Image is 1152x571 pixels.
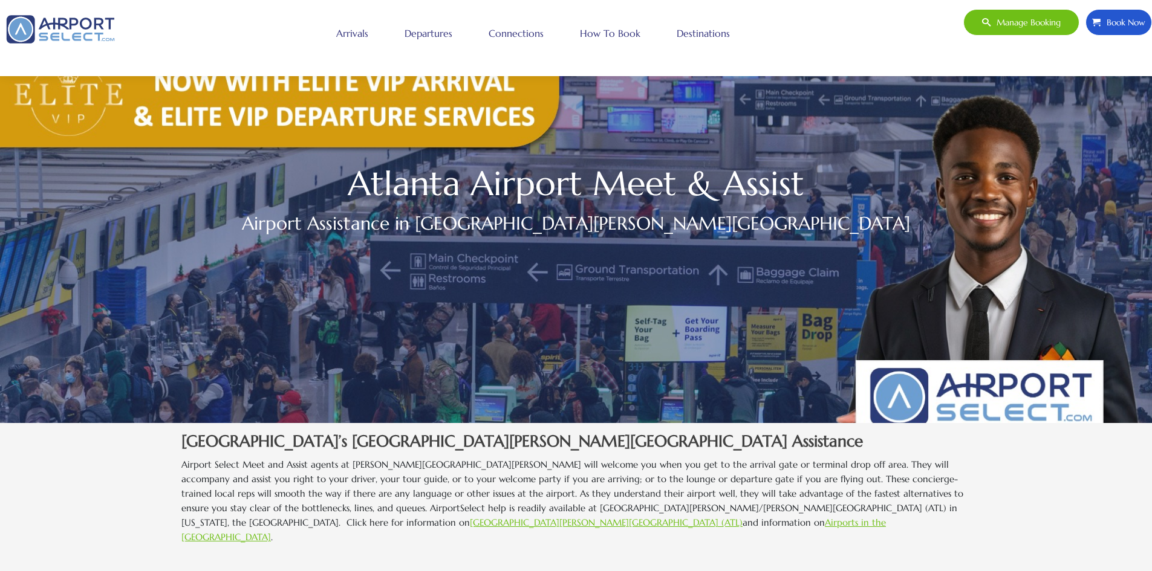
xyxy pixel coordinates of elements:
p: Airport Select Meet and Assist agents at [PERSON_NAME][GEOGRAPHIC_DATA][PERSON_NAME] will welcome... [181,457,971,544]
h1: Atlanta Airport Meet & Assist [181,170,971,198]
a: [GEOGRAPHIC_DATA][PERSON_NAME][GEOGRAPHIC_DATA] (ATL) [470,517,743,528]
a: How to book [577,18,643,48]
a: Book Now [1085,9,1152,36]
span: Book Now [1101,10,1145,35]
a: Departures [402,18,455,48]
h2: Airport Assistance in [GEOGRAPHIC_DATA][PERSON_NAME][GEOGRAPHIC_DATA] [181,210,971,237]
strong: [GEOGRAPHIC_DATA]’s [GEOGRAPHIC_DATA][PERSON_NAME][GEOGRAPHIC_DATA] Assistance [181,431,863,451]
span: Manage booking [991,10,1061,35]
a: Manage booking [963,9,1079,36]
a: Connections [486,18,547,48]
a: Destinations [674,18,733,48]
a: Arrivals [333,18,371,48]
